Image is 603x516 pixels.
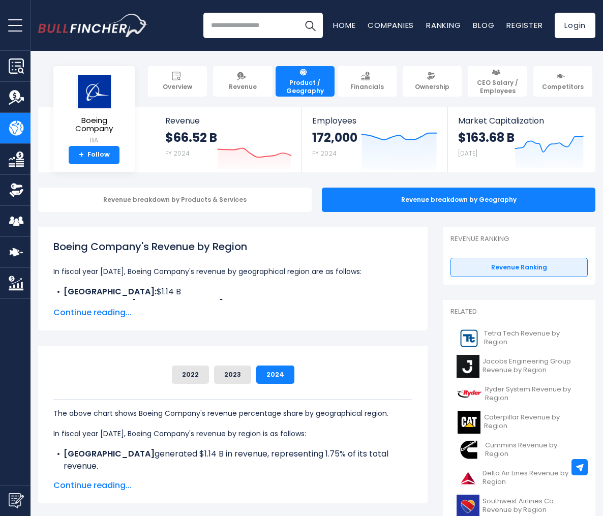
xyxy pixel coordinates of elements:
span: Caterpillar Revenue by Region [484,413,582,431]
img: CMI logo [457,439,482,462]
small: BA [62,136,127,145]
a: Market Capitalization $163.68 B [DATE] [448,107,594,172]
a: Employees 172,000 FY 2024 [302,107,448,172]
a: Ranking [426,20,461,31]
span: Revenue [165,116,292,126]
a: Competitors [533,66,592,97]
a: Revenue [213,66,272,97]
h1: Boeing Company's Revenue by Region [53,239,412,254]
div: Revenue breakdown by Products & Services [38,188,312,212]
span: Market Capitalization [458,116,584,126]
img: DAL logo [457,467,479,490]
span: Cummins Revenue by Region [485,441,582,459]
b: [GEOGRAPHIC_DATA]: [64,286,157,297]
div: Revenue breakdown by Geography [322,188,595,212]
a: CEO Salary / Employees [468,66,527,97]
small: FY 2024 [165,149,190,158]
span: Overview [163,83,192,91]
span: Continue reading... [53,307,412,319]
b: Asia Other Than [GEOGRAPHIC_DATA]: [64,298,225,310]
b: [GEOGRAPHIC_DATA] [64,448,155,460]
a: Overview [148,66,207,97]
a: Cummins Revenue by Region [450,436,588,464]
span: Continue reading... [53,479,412,492]
span: Ryder System Revenue by Region [485,385,582,403]
span: Jacobs Engineering Group Revenue by Region [483,357,582,375]
button: 2024 [256,366,294,384]
a: Register [506,20,542,31]
a: Home [333,20,355,31]
span: Southwest Airlines Co. Revenue by Region [483,497,582,514]
img: TTEK logo [457,327,481,350]
span: Tetra Tech Revenue by Region [484,329,582,347]
img: J logo [457,355,479,378]
p: The above chart shows Boeing Company's revenue percentage share by geographical region. [53,407,412,419]
li: $11.99 B [53,298,412,310]
span: Product / Geography [280,79,330,95]
img: Ownership [9,183,24,198]
a: Revenue $66.52 B FY 2024 [155,107,302,172]
a: Product / Geography [276,66,335,97]
strong: + [79,150,84,160]
p: Revenue Ranking [450,235,588,244]
span: Ownership [415,83,449,91]
a: Caterpillar Revenue by Region [450,408,588,436]
span: CEO Salary / Employees [472,79,522,95]
button: 2022 [172,366,209,384]
span: Employees [312,116,438,126]
p: In fiscal year [DATE], Boeing Company's revenue by region is as follows: [53,428,412,440]
p: Related [450,308,588,316]
a: Tetra Tech Revenue by Region [450,324,588,352]
span: Competitors [542,83,584,91]
span: Delta Air Lines Revenue by Region [483,469,582,487]
a: Jacobs Engineering Group Revenue by Region [450,352,588,380]
p: In fiscal year [DATE], Boeing Company's revenue by geographical region are as follows: [53,265,412,278]
small: [DATE] [458,149,477,158]
span: Revenue [229,83,257,91]
strong: 172,000 [312,130,357,145]
a: Boeing Company BA [61,74,127,146]
li: generated $11.99 B in revenue, representing 18.34% of its total revenue. [53,472,412,497]
a: Revenue Ranking [450,258,588,277]
a: Blog [473,20,494,31]
img: CAT logo [457,411,481,434]
a: +Follow [69,146,119,164]
img: R logo [457,383,482,406]
a: Companies [368,20,414,31]
span: Boeing Company [62,116,127,133]
button: 2023 [214,366,251,384]
a: Financials [338,66,397,97]
a: Login [555,13,595,38]
strong: $163.68 B [458,130,515,145]
small: FY 2024 [312,149,337,158]
button: Search [297,13,323,38]
li: generated $1.14 B in revenue, representing 1.75% of its total revenue. [53,448,412,472]
a: Ryder System Revenue by Region [450,380,588,408]
span: Financials [350,83,384,91]
li: $1.14 B [53,286,412,298]
strong: $66.52 B [165,130,217,145]
a: Go to homepage [38,14,147,37]
img: Bullfincher logo [38,14,148,37]
b: Asia Other Than [GEOGRAPHIC_DATA] [64,472,223,484]
a: Ownership [403,66,462,97]
a: Delta Air Lines Revenue by Region [450,464,588,492]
